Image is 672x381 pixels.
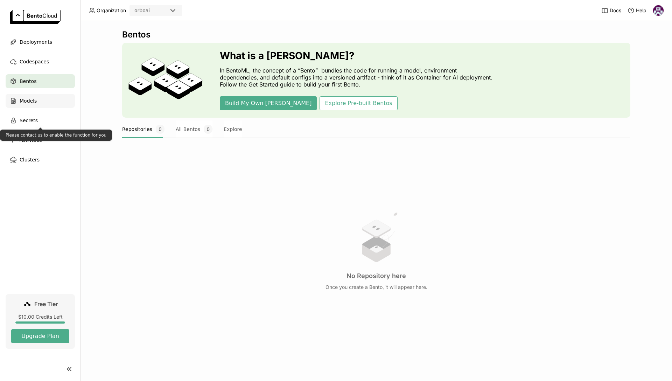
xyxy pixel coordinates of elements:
[176,120,212,138] button: All Bentos
[150,7,151,14] input: Selected orboai.
[653,5,664,16] img: karan sonkar
[20,155,40,164] span: Clusters
[6,74,75,88] a: Bentos
[6,294,75,349] a: Free Tier$10.00 Credits LeftUpgrade Plan
[610,7,621,14] span: Docs
[220,96,317,110] button: Build My Own [PERSON_NAME]
[224,120,242,138] button: Explore
[636,7,646,14] span: Help
[6,55,75,69] a: Codespaces
[20,97,37,105] span: Models
[6,94,75,108] a: Models
[128,57,203,103] img: cover onboarding
[325,284,427,290] p: Once you create a Bento, it will appear here.
[134,7,150,14] div: orboai
[6,113,75,127] a: Secrets
[6,35,75,49] a: Deployments
[601,7,621,14] a: Docs
[20,38,52,46] span: Deployments
[20,57,49,66] span: Codespaces
[122,120,164,138] button: Repositories
[10,10,61,24] img: logo
[34,300,58,307] span: Free Tier
[156,125,164,134] span: 0
[6,153,75,167] a: Clusters
[20,116,38,125] span: Secrets
[122,29,630,40] div: Bentos
[11,329,69,343] button: Upgrade Plan
[320,96,397,110] button: Explore Pre-built Bentos
[20,77,36,85] span: Bentos
[220,50,496,61] h3: What is a [PERSON_NAME]?
[97,7,126,14] span: Organization
[220,67,496,88] p: In BentoML, the concept of a “Bento” bundles the code for running a model, environment dependenci...
[628,7,646,14] div: Help
[204,125,212,134] span: 0
[350,211,402,264] img: no results
[11,314,69,320] div: $10.00 Credits Left
[346,272,406,280] h3: No Repository here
